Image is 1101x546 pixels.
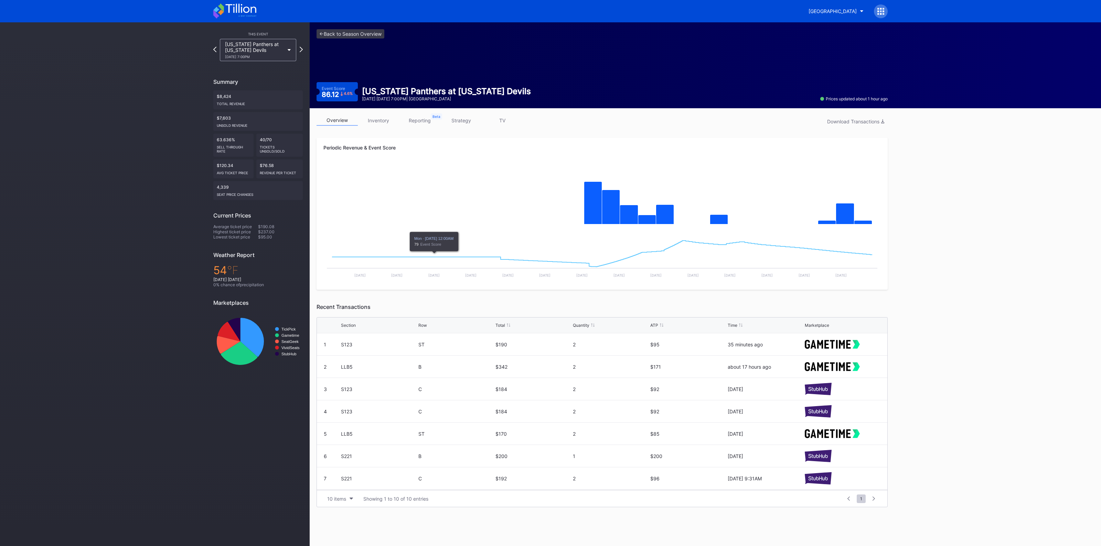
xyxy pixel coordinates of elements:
div: S221 [341,476,417,481]
div: $237.00 [258,229,303,234]
text: [DATE] [391,273,403,277]
div: Periodic Revenue & Event Score [323,145,881,151]
div: Showing 1 to 10 of 10 entries [363,496,428,502]
div: 5 [324,431,327,437]
div: Prices updated about 1 hour ago [820,96,888,101]
div: 2 [573,476,649,481]
div: Marketplace [805,323,829,328]
div: $85 [650,431,726,437]
div: [GEOGRAPHIC_DATA] [809,8,857,14]
div: $95 [650,342,726,347]
span: ℉ [227,264,238,277]
text: [DATE] [502,273,514,277]
div: $200 [650,453,726,459]
button: 10 items [324,494,356,503]
div: 1 [573,453,649,459]
a: overview [317,115,358,126]
div: 86.12 [322,91,353,98]
div: $96 [650,476,726,481]
text: TickPick [281,327,296,331]
div: 54 [213,264,303,277]
div: Recent Transactions [317,303,888,310]
div: 4.6 % [344,92,353,96]
div: 2 [573,409,649,414]
text: [DATE] [613,273,625,277]
div: 40/70 [256,134,303,157]
a: <-Back to Season Overview [317,29,384,38]
text: VividSeats [281,346,300,350]
div: [DATE] 9:31AM [728,476,803,481]
div: Total [495,323,505,328]
a: inventory [358,115,399,126]
div: $92 [650,409,726,414]
div: [DATE] [DATE] [213,277,303,282]
div: $192 [495,476,571,481]
div: Current Prices [213,212,303,219]
div: 2 [324,364,327,370]
div: S221 [341,453,417,459]
div: 3 [324,386,327,392]
text: SeatGeek [281,339,299,344]
div: Unsold Revenue [217,121,299,127]
text: [DATE] [465,273,477,277]
div: $184 [495,386,571,392]
div: Average ticket price [213,224,258,229]
div: C [418,409,494,414]
div: 35 minutes ago [728,342,803,347]
text: [DATE] [576,273,588,277]
text: [DATE] [428,273,440,277]
div: Time [728,323,737,328]
div: 2 [573,431,649,437]
img: gametime.svg [805,340,860,348]
div: $200 [495,453,571,459]
div: about 17 hours ago [728,364,803,370]
div: LLB5 [341,364,417,370]
div: C [418,476,494,481]
div: $342 [495,364,571,370]
div: Row [418,323,427,328]
button: [GEOGRAPHIC_DATA] [803,5,869,18]
text: [DATE] [761,273,773,277]
div: $190 [495,342,571,347]
text: [DATE] [835,273,847,277]
div: Quantity [573,323,589,328]
div: [US_STATE] Panthers at [US_STATE] Devils [225,41,284,59]
div: 0 % chance of precipitation [213,282,303,287]
div: Revenue per ticket [260,168,300,175]
div: LLB5 [341,431,417,437]
div: 4,339 [213,181,303,200]
div: Sell Through Rate [217,142,250,153]
div: Download Transactions [827,119,884,124]
svg: Chart title [213,311,303,371]
div: Avg ticket price [217,168,250,175]
div: $184 [495,409,571,414]
div: $120.34 [213,159,254,178]
text: StubHub [281,352,297,356]
div: 2 [573,342,649,347]
div: Total Revenue [217,99,299,106]
div: seat price changes [217,190,299,197]
button: Download Transactions [824,117,888,126]
div: Summary [213,78,303,85]
div: $92 [650,386,726,392]
a: reporting [399,115,440,126]
div: [DATE] 7:00PM [225,55,284,59]
div: 2 [573,386,649,392]
div: 2 [573,364,649,370]
div: This Event [213,32,303,36]
div: S123 [341,409,417,414]
text: [DATE] [354,273,366,277]
div: 63.636% [213,134,254,157]
div: [US_STATE] Panthers at [US_STATE] Devils [362,86,531,96]
text: [DATE] [799,273,810,277]
div: 6 [324,453,327,459]
div: ST [418,342,494,347]
div: $171 [650,364,726,370]
img: gametime.svg [805,362,860,371]
div: 10 items [327,496,346,502]
div: [DATE] [728,386,803,392]
div: Section [341,323,356,328]
div: S123 [341,342,417,347]
text: [DATE] [650,273,662,277]
div: [DATE] [728,409,803,414]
